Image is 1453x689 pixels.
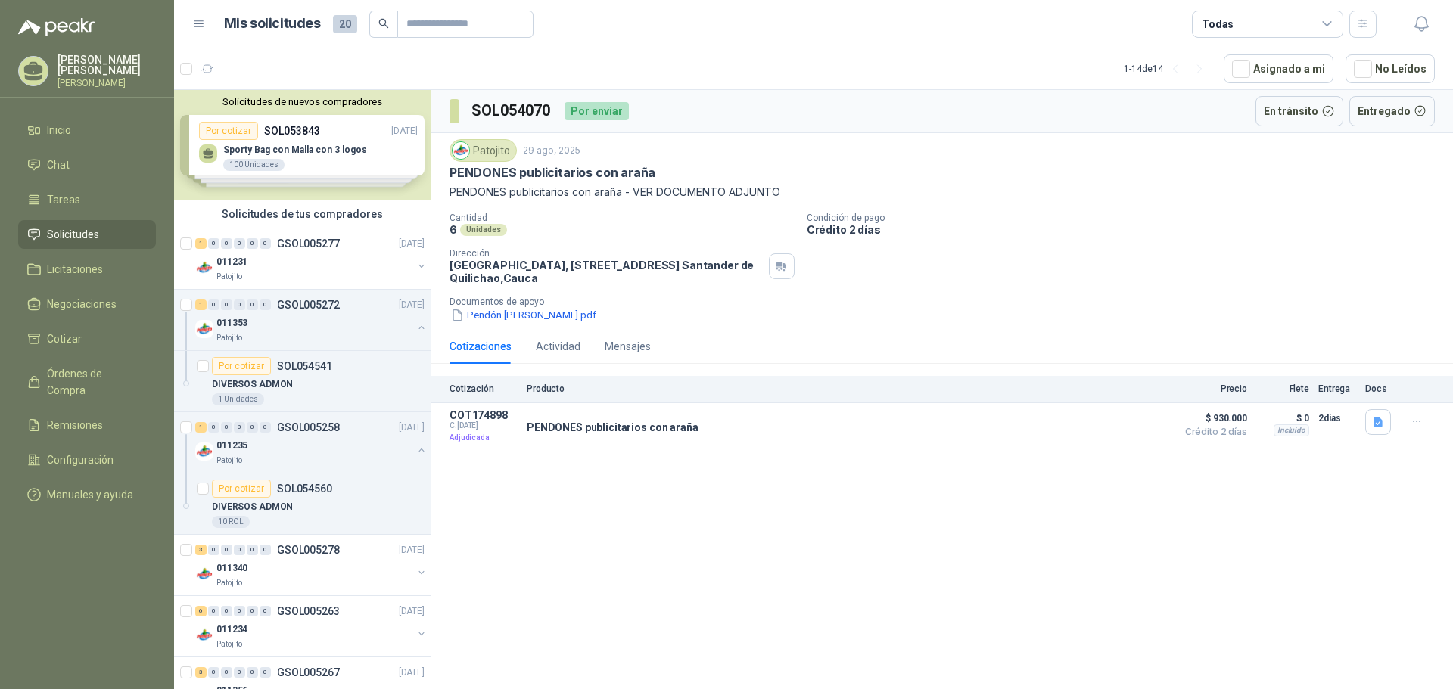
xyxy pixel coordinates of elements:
div: 0 [260,238,271,249]
span: Negociaciones [47,296,117,312]
div: 6 [195,606,207,616]
a: 3 0 0 0 0 0 GSOL005278[DATE] Company Logo011340Patojito [195,541,428,589]
div: Incluido [1274,424,1309,436]
div: 0 [221,606,232,616]
span: Solicitudes [47,226,99,243]
p: Cantidad [450,213,795,223]
a: 1 0 0 0 0 0 GSOL005258[DATE] Company Logo011235Patojito [195,418,428,467]
p: Dirección [450,248,763,259]
p: [DATE] [399,666,425,680]
p: 011353 [216,316,247,331]
p: SOL054560 [277,483,332,494]
div: 0 [260,545,271,555]
span: 20 [333,15,357,33]
p: GSOL005277 [277,238,340,249]
div: Actividad [536,338,580,355]
a: Órdenes de Compra [18,359,156,405]
div: 0 [234,422,245,433]
span: Licitaciones [47,261,103,278]
a: 6 0 0 0 0 0 GSOL005263[DATE] Company Logo011234Patojito [195,602,428,650]
p: SOL054541 [277,361,332,371]
p: Flete [1256,383,1309,394]
span: Crédito 2 días [1171,427,1247,436]
p: 6 [450,223,457,236]
span: Remisiones [47,417,103,433]
div: 0 [208,545,219,555]
div: 0 [221,667,232,678]
div: 0 [260,422,271,433]
div: Cotizaciones [450,338,512,355]
div: 0 [260,667,271,678]
p: Adjudicada [450,430,518,445]
div: 1 [195,299,207,310]
p: Patojito [216,271,242,283]
a: Negociaciones [18,290,156,318]
p: 011234 [216,622,247,637]
p: [DATE] [399,237,425,251]
p: 011235 [216,439,247,453]
div: 0 [247,299,258,310]
img: Logo peakr [18,18,95,36]
p: [DATE] [399,298,425,312]
div: Solicitudes de tus compradores [174,200,431,228]
div: 0 [208,667,219,678]
div: 0 [221,545,232,555]
div: 1 Unidades [212,393,264,405]
p: DIVERSOS ADMON [212,377,293,392]
button: No Leídos [1346,54,1435,83]
a: Tareas [18,185,156,214]
button: Asignado a mi [1224,54,1333,83]
div: Mensajes [605,338,651,355]
button: Pendón [PERSON_NAME].pdf [450,307,598,323]
div: Por cotizar [212,357,271,375]
a: Por cotizarSOL054541DIVERSOS ADMON1 Unidades [174,351,431,412]
div: 0 [234,667,245,678]
div: 3 [195,667,207,678]
div: 0 [260,299,271,310]
div: 0 [208,299,219,310]
div: 0 [208,606,219,616]
img: Company Logo [453,142,469,159]
div: Todas [1202,16,1234,33]
a: 1 0 0 0 0 0 GSOL005277[DATE] Company Logo011231Patojito [195,234,428,283]
p: Entrega [1318,383,1356,394]
p: Documentos de apoyo [450,296,1447,307]
span: Manuales y ayuda [47,486,133,503]
img: Company Logo [195,442,213,461]
span: Tareas [47,191,80,208]
p: $ 0 [1256,409,1309,427]
p: GSOL005267 [277,667,340,678]
p: [DATE] [399,604,425,619]
div: 0 [234,606,245,616]
p: PENDONES publicitarios con araña [527,421,698,433]
div: Por cotizar [212,480,271,498]
div: 0 [221,422,232,433]
span: Configuración [47,452,114,468]
span: Órdenes de Compra [47,365,142,399]
p: 011231 [216,255,247,269]
div: 0 [234,545,245,555]
h1: Mis solicitudes [224,13,321,35]
p: PENDONES publicitarios con araña - VER DOCUMENTO ADJUNTO [450,184,1435,200]
div: 1 [195,422,207,433]
div: 0 [247,667,258,678]
p: Patojito [216,332,242,344]
a: Licitaciones [18,255,156,284]
p: Patojito [216,577,242,589]
a: Chat [18,151,156,179]
p: [PERSON_NAME] [58,79,156,88]
p: 29 ago, 2025 [523,144,580,158]
p: GSOL005263 [277,606,340,616]
div: 1 [195,238,207,249]
a: Cotizar [18,324,156,353]
a: Configuración [18,445,156,474]
p: 2 días [1318,409,1356,427]
div: 0 [247,545,258,555]
div: Unidades [460,224,507,236]
span: Inicio [47,122,71,138]
button: Solicitudes de nuevos compradores [180,96,425,107]
p: Condición de pago [807,213,1447,223]
p: Cotización [450,383,518,394]
a: Inicio [18,116,156,144]
p: GSOL005278 [277,545,340,555]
